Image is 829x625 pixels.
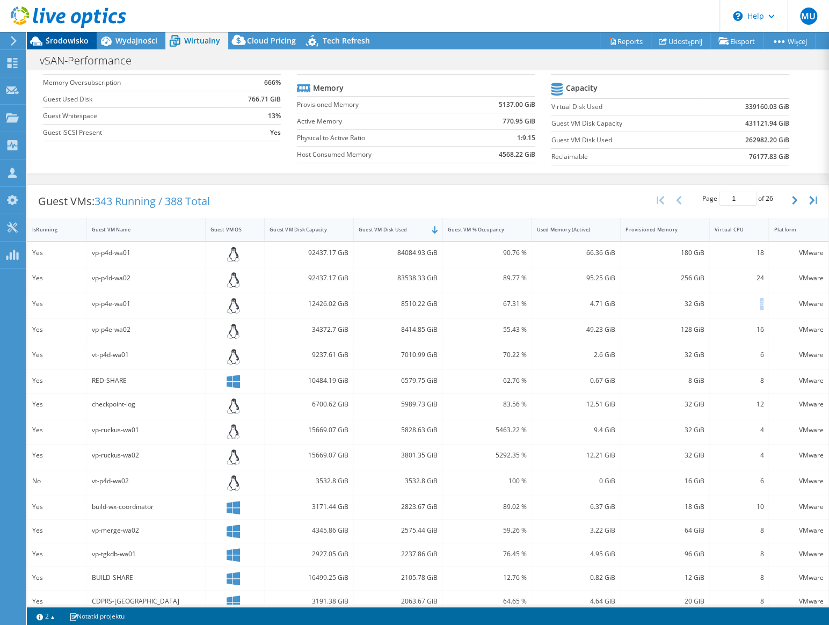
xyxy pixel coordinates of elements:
div: 6 [715,298,764,310]
div: 4.71 GiB [536,298,615,310]
div: 3801.35 GiB [359,449,438,461]
b: 1:9.15 [517,133,535,143]
div: VMware [774,501,824,513]
svg: \n [733,11,743,21]
div: Yes [32,501,82,513]
div: 89.77 % [448,272,527,284]
div: 15669.07 GiB [270,424,348,436]
div: 12.76 % [448,572,527,584]
div: 6 [715,349,764,361]
div: 18 [715,247,764,259]
label: Provisioned Memory [297,99,460,110]
div: BUILD-SHARE [92,572,200,584]
b: 262982.20 GiB [745,135,789,146]
div: 6700.62 GiB [270,398,348,410]
div: 7010.99 GiB [359,349,438,361]
div: 64 GiB [626,525,704,536]
div: VMware [774,595,824,607]
b: Yes [270,127,281,138]
div: checkpoint-log [92,398,200,410]
div: 2823.67 GiB [359,501,438,513]
b: 766.71 GiB [248,94,281,105]
div: 4 [715,424,764,436]
div: 12 GiB [626,572,704,584]
div: 24 [715,272,764,284]
label: Host Consumed Memory [297,149,460,160]
div: 10484.19 GiB [270,375,348,387]
div: 5292.35 % [448,449,527,461]
div: 2063.67 GiB [359,595,438,607]
div: 0.67 GiB [536,375,615,387]
div: 5463.22 % [448,424,527,436]
div: VMware [774,525,824,536]
div: VMware [774,247,824,259]
label: Memory Oversubscription [43,77,224,88]
label: Reclaimable [551,151,702,162]
div: 16499.25 GiB [270,572,348,584]
div: vt-p4d-wa01 [92,349,200,361]
div: 66.36 GiB [536,247,615,259]
div: Guest VM OS [210,226,247,233]
div: Yes [32,298,82,310]
div: 0.82 GiB [536,572,615,584]
div: 62.76 % [448,375,527,387]
div: 3191.38 GiB [270,595,348,607]
div: 70.22 % [448,349,527,361]
div: CDPRS-[GEOGRAPHIC_DATA] [92,595,200,607]
div: Yes [32,548,82,560]
div: 15669.07 GiB [270,449,348,461]
div: Guest VM Disk Capacity [270,226,336,233]
div: 10 [715,501,764,513]
div: 4345.86 GiB [270,525,348,536]
b: Memory [313,83,344,93]
span: Tech Refresh [323,35,370,46]
div: VMware [774,572,824,584]
span: 343 Running / 388 Total [94,194,210,208]
div: 3532.8 GiB [359,475,438,487]
div: VMware [774,324,824,336]
div: 16 GiB [626,475,704,487]
div: 59.26 % [448,525,527,536]
div: Yes [32,375,82,387]
div: vp-p4e-wa02 [92,324,200,336]
div: 5989.73 GiB [359,398,438,410]
div: VMware [774,298,824,310]
div: VMware [774,398,824,410]
div: VMware [774,548,824,560]
div: Yes [32,398,82,410]
div: Guest VM % Occupancy [448,226,514,233]
div: 12.21 GiB [536,449,615,461]
div: vp-p4e-wa01 [92,298,200,310]
div: 100 % [448,475,527,487]
div: 9237.61 GiB [270,349,348,361]
div: build-wx-coordinator [92,501,200,513]
div: Used Memory (Active) [536,226,602,233]
label: Guest iSCSI Present [43,127,224,138]
div: VMware [774,349,824,361]
b: 339160.03 GiB [745,101,789,112]
div: Yes [32,449,82,461]
div: 49.23 GiB [536,324,615,336]
div: Yes [32,349,82,361]
a: Reports [600,33,651,49]
div: 2.6 GiB [536,349,615,361]
div: 8 GiB [626,375,704,387]
div: 3.22 GiB [536,525,615,536]
label: Virtual Disk Used [551,101,702,112]
div: VMware [774,424,824,436]
div: 2105.78 GiB [359,572,438,584]
div: No [32,475,82,487]
div: vp-merge-wa02 [92,525,200,536]
div: 92437.17 GiB [270,247,348,259]
div: 34372.7 GiB [270,324,348,336]
div: Yes [32,272,82,284]
div: 16 [715,324,764,336]
b: 4568.22 GiB [498,149,535,160]
div: 20 GiB [626,595,704,607]
div: 32 GiB [626,298,704,310]
div: 4.64 GiB [536,595,615,607]
div: Yes [32,572,82,584]
div: 83.56 % [448,398,527,410]
span: Wirtualny [184,35,220,46]
div: 2575.44 GiB [359,525,438,536]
